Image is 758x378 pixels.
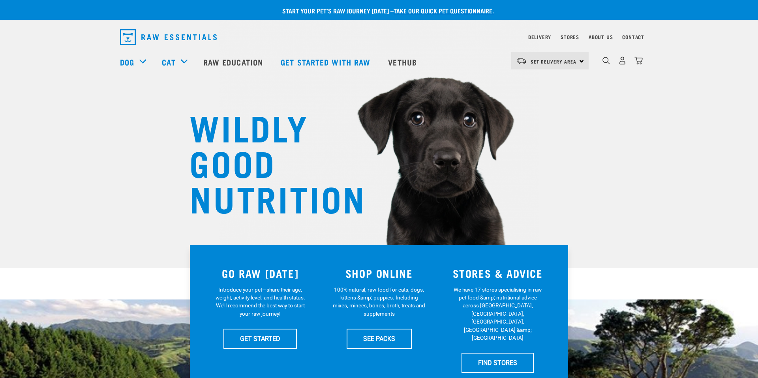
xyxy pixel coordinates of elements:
a: Dog [120,56,134,68]
nav: dropdown navigation [114,26,644,48]
a: take our quick pet questionnaire. [394,9,494,12]
a: Cat [162,56,175,68]
a: Get started with Raw [273,46,380,78]
img: user.png [618,56,627,65]
a: GET STARTED [223,329,297,348]
a: FIND STORES [462,353,534,372]
h1: WILDLY GOOD NUTRITION [189,109,347,215]
p: 100% natural, raw food for cats, dogs, kittens &amp; puppies. Including mixes, minces, bones, bro... [333,286,426,318]
a: Delivery [528,36,551,38]
a: About Us [589,36,613,38]
p: We have 17 stores specialising in raw pet food &amp; nutritional advice across [GEOGRAPHIC_DATA],... [451,286,544,342]
a: Vethub [380,46,427,78]
a: Stores [561,36,579,38]
img: Raw Essentials Logo [120,29,217,45]
img: home-icon-1@2x.png [602,57,610,64]
p: Introduce your pet—share their age, weight, activity level, and health status. We'll recommend th... [214,286,307,318]
span: Set Delivery Area [531,60,576,63]
h3: STORES & ADVICE [443,267,552,279]
a: Contact [622,36,644,38]
h3: SHOP ONLINE [325,267,434,279]
a: SEE PACKS [347,329,412,348]
h3: GO RAW [DATE] [206,267,315,279]
img: home-icon@2x.png [634,56,643,65]
a: Raw Education [195,46,273,78]
img: van-moving.png [516,57,527,64]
